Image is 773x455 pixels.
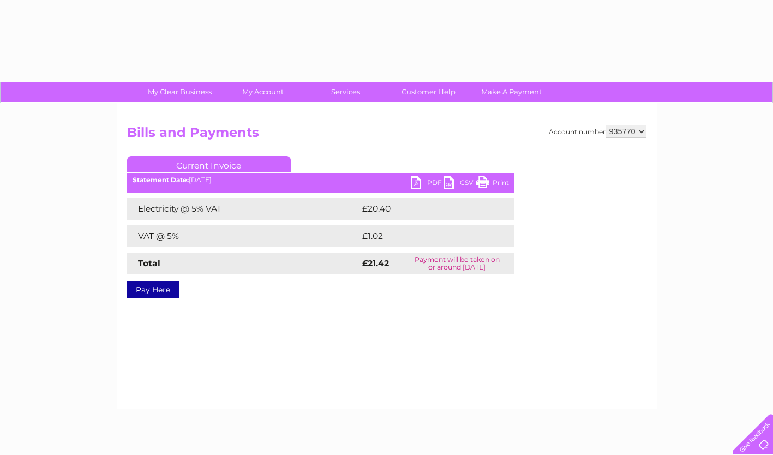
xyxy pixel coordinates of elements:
[127,176,514,184] div: [DATE]
[411,176,444,192] a: PDF
[362,258,389,268] strong: £21.42
[444,176,476,192] a: CSV
[400,253,514,274] td: Payment will be taken on or around [DATE]
[127,125,646,146] h2: Bills and Payments
[133,176,189,184] b: Statement Date:
[218,82,308,102] a: My Account
[135,82,225,102] a: My Clear Business
[301,82,391,102] a: Services
[127,225,359,247] td: VAT @ 5%
[549,125,646,138] div: Account number
[359,225,488,247] td: £1.02
[383,82,474,102] a: Customer Help
[138,258,160,268] strong: Total
[127,156,291,172] a: Current Invoice
[466,82,556,102] a: Make A Payment
[476,176,509,192] a: Print
[359,198,493,220] td: £20.40
[127,281,179,298] a: Pay Here
[127,198,359,220] td: Electricity @ 5% VAT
